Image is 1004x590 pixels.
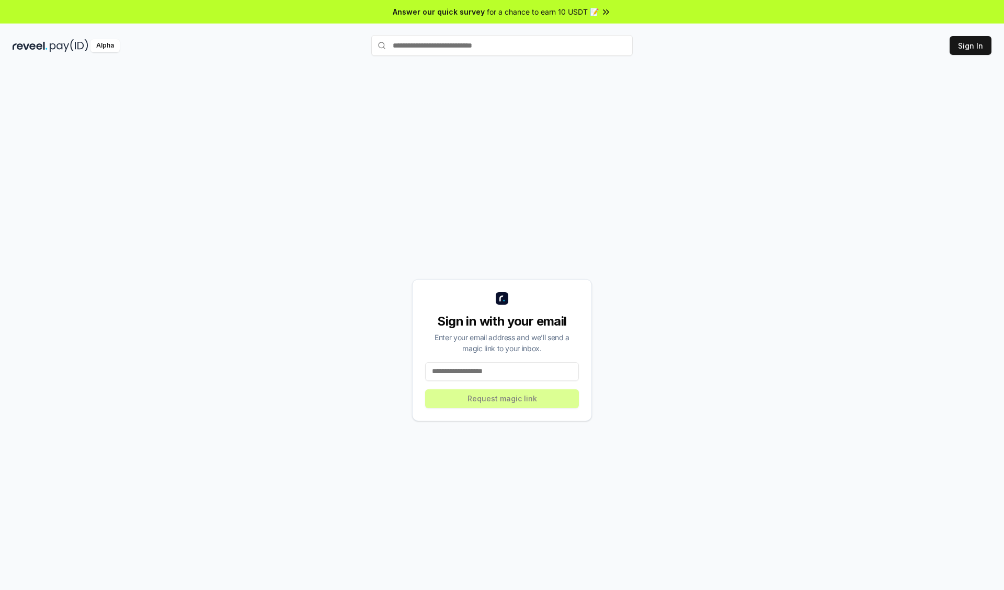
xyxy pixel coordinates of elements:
span: Answer our quick survey [393,6,485,17]
div: Enter your email address and we’ll send a magic link to your inbox. [425,332,579,354]
div: Sign in with your email [425,313,579,330]
div: Alpha [90,39,120,52]
img: logo_small [496,292,508,305]
img: reveel_dark [13,39,48,52]
img: pay_id [50,39,88,52]
span: for a chance to earn 10 USDT 📝 [487,6,599,17]
button: Sign In [950,36,991,55]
